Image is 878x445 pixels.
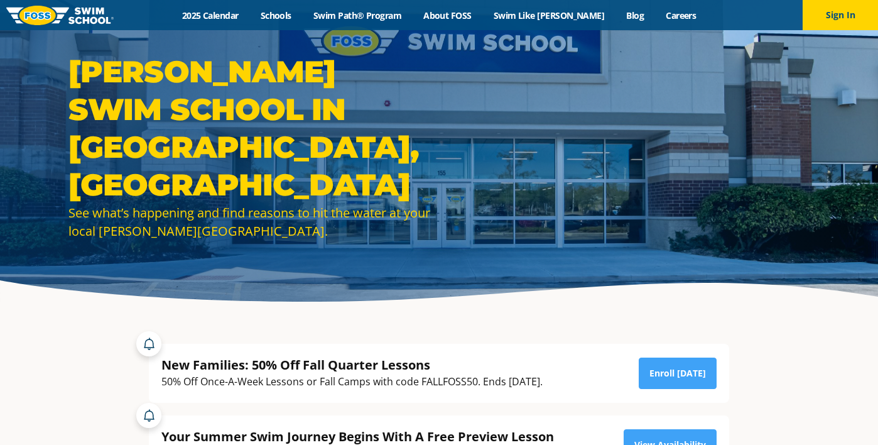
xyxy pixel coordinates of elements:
a: About FOSS [413,9,483,21]
div: Your Summer Swim Journey Begins With A Free Preview Lesson [161,428,583,445]
div: 50% Off Once-A-Week Lessons or Fall Camps with code FALLFOSS50. Ends [DATE]. [161,373,543,390]
div: See what’s happening and find reasons to hit the water at your local [PERSON_NAME][GEOGRAPHIC_DATA]. [68,204,433,240]
a: Swim Like [PERSON_NAME] [482,9,615,21]
h1: [PERSON_NAME] Swim School in [GEOGRAPHIC_DATA], [GEOGRAPHIC_DATA] [68,53,433,204]
a: Blog [615,9,655,21]
a: Enroll [DATE] [639,358,717,389]
img: FOSS Swim School Logo [6,6,114,25]
a: Schools [249,9,302,21]
div: New Families: 50% Off Fall Quarter Lessons [161,356,543,373]
a: 2025 Calendar [171,9,249,21]
a: Careers [655,9,707,21]
a: Swim Path® Program [302,9,412,21]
